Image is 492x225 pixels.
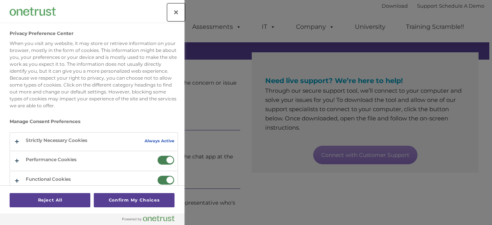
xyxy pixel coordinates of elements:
img: Powered by OneTrust Opens in a new Tab [122,215,175,222]
h3: Manage Consent Preferences [10,119,178,128]
div: Company Logo [10,4,56,19]
img: Company Logo [10,7,56,15]
button: Close [168,4,184,21]
a: Powered by OneTrust Opens in a new Tab [122,215,181,225]
h2: Privacy Preference Center [10,31,73,36]
div: When you visit any website, it may store or retrieve information on your browser, mostly in the f... [10,40,178,109]
button: Reject All [10,193,90,207]
button: Confirm My Choices [94,193,175,207]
